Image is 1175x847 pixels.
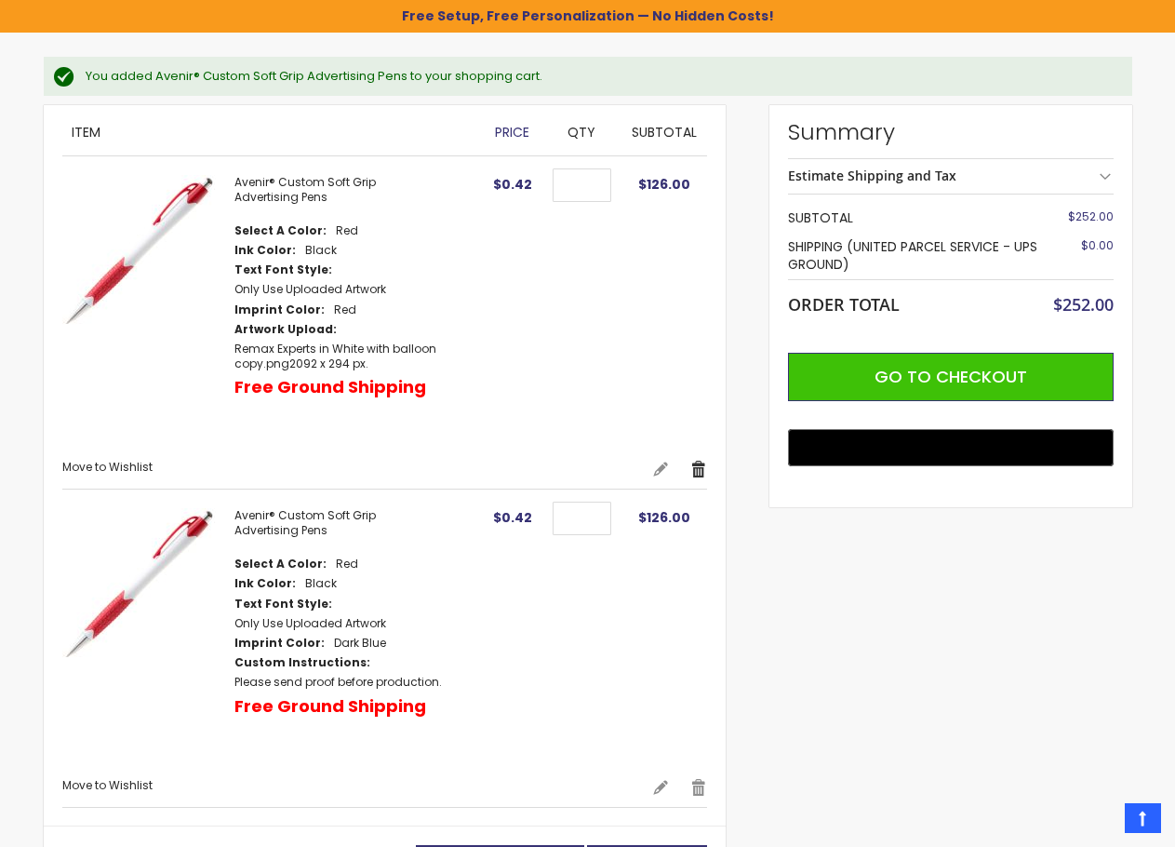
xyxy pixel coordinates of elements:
img: Avenir Custom Soft Grip Advertising Pens-Red [62,175,216,329]
dt: Artwork Upload [234,322,337,337]
span: Qty [567,123,595,141]
dt: Select A Color [234,557,327,571]
dt: Imprint Color [234,302,325,317]
span: $126.00 [638,175,690,194]
dt: Ink Color [234,576,296,591]
dd: Black [305,243,337,258]
span: $0.00 [1081,237,1114,253]
span: $126.00 [638,508,690,527]
span: Price [495,123,529,141]
strong: Estimate Shipping and Tax [788,167,956,184]
dd: Red [336,223,358,238]
dt: Ink Color [234,243,296,258]
button: Go to Checkout [788,353,1114,401]
dd: Only Use Uploaded Artwork [234,616,386,631]
a: Move to Wishlist [62,777,153,793]
a: Remax Experts in White with balloon copy.png [234,341,436,371]
dt: Text Font Style [234,597,332,612]
dd: Red [334,302,356,317]
span: Go to Checkout [875,365,1027,388]
iframe: Google Customer Reviews [1021,797,1175,847]
th: Subtotal [788,204,1053,233]
a: Avenir Custom Soft Grip Advertising Pens-Red [62,175,234,441]
span: $252.00 [1068,208,1114,224]
span: (United Parcel Service - UPS Ground) [788,237,1037,274]
strong: Order Total [788,290,900,316]
a: Avenir® Custom Soft Grip Advertising Pens [234,507,376,538]
dt: Imprint Color [234,636,325,651]
p: Free Ground Shipping [234,695,426,718]
strong: Summary [788,117,1114,147]
button: Buy with GPay [788,429,1114,466]
dd: Black [305,576,337,591]
a: Avenir® Custom Soft Grip Advertising Pens [234,174,376,205]
dt: Custom Instructions [234,655,370,670]
dt: Text Font Style [234,262,332,277]
a: Avenir Custom Soft Grip Advertising Pens-Red [62,508,234,760]
span: Shopping Cart [44,7,225,38]
div: You added Avenir® Custom Soft Grip Advertising Pens to your shopping cart. [86,68,1114,85]
img: Avenir Custom Soft Grip Advertising Pens-Red [62,508,216,662]
span: Subtotal [632,123,697,141]
span: Item [72,123,100,141]
a: Move to Wishlist [62,459,153,475]
span: $0.42 [493,508,532,527]
dd: Dark Blue [334,636,386,651]
dd: Only Use Uploaded Artwork [234,282,386,297]
span: $252.00 [1053,293,1114,316]
dt: Select A Color [234,223,327,238]
p: Free Ground Shipping [234,376,426,398]
span: Shipping [788,237,843,256]
dd: 2092 x 294 px. [234,342,475,371]
span: $0.42 [493,175,532,194]
dd: Please send proof before production. [234,675,442,690]
dd: Red [336,557,358,571]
